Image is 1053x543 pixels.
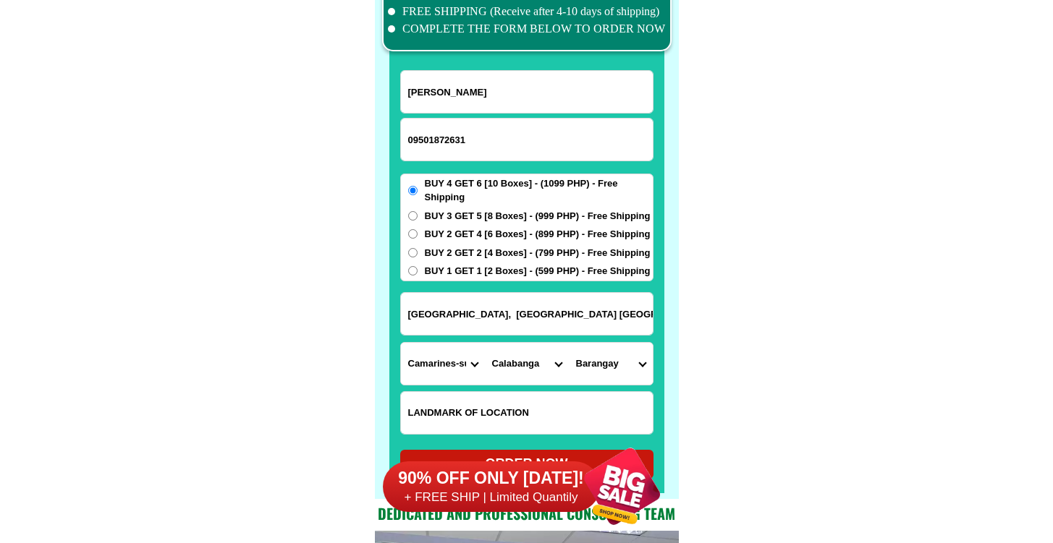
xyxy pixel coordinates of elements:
input: BUY 1 GET 1 [2 Boxes] - (599 PHP) - Free Shipping [408,266,418,275]
input: Input LANDMARKOFLOCATION [401,392,653,434]
input: BUY 2 GET 4 [6 Boxes] - (899 PHP) - Free Shipping [408,229,418,239]
span: BUY 2 GET 2 [4 Boxes] - (799 PHP) - Free Shipping [425,246,651,260]
span: BUY 1 GET 1 [2 Boxes] - (599 PHP) - Free Shipping [425,264,651,278]
select: Select commune [569,343,653,385]
input: BUY 2 GET 2 [4 Boxes] - (799 PHP) - Free Shipping [408,248,418,257]
select: Select district [485,343,569,385]
span: BUY 4 GET 6 [10 Boxes] - (1099 PHP) - Free Shipping [425,176,653,205]
h6: + FREE SHIP | Limited Quantily [383,489,600,505]
input: Input phone_number [401,119,653,161]
li: FREE SHIPPING (Receive after 4-10 days of shipping) [388,3,666,20]
select: Select province [401,343,485,385]
span: BUY 2 GET 4 [6 Boxes] - (899 PHP) - Free Shipping [425,227,651,241]
li: COMPLETE THE FORM BELOW TO ORDER NOW [388,20,666,38]
input: Input full_name [401,71,653,113]
input: BUY 3 GET 5 [8 Boxes] - (999 PHP) - Free Shipping [408,211,418,221]
span: BUY 3 GET 5 [8 Boxes] - (999 PHP) - Free Shipping [425,209,651,223]
h2: Dedicated and professional consulting team [375,503,679,524]
input: BUY 4 GET 6 [10 Boxes] - (1099 PHP) - Free Shipping [408,186,418,195]
input: Input address [401,293,653,335]
h6: 90% OFF ONLY [DATE]! [383,468,600,489]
